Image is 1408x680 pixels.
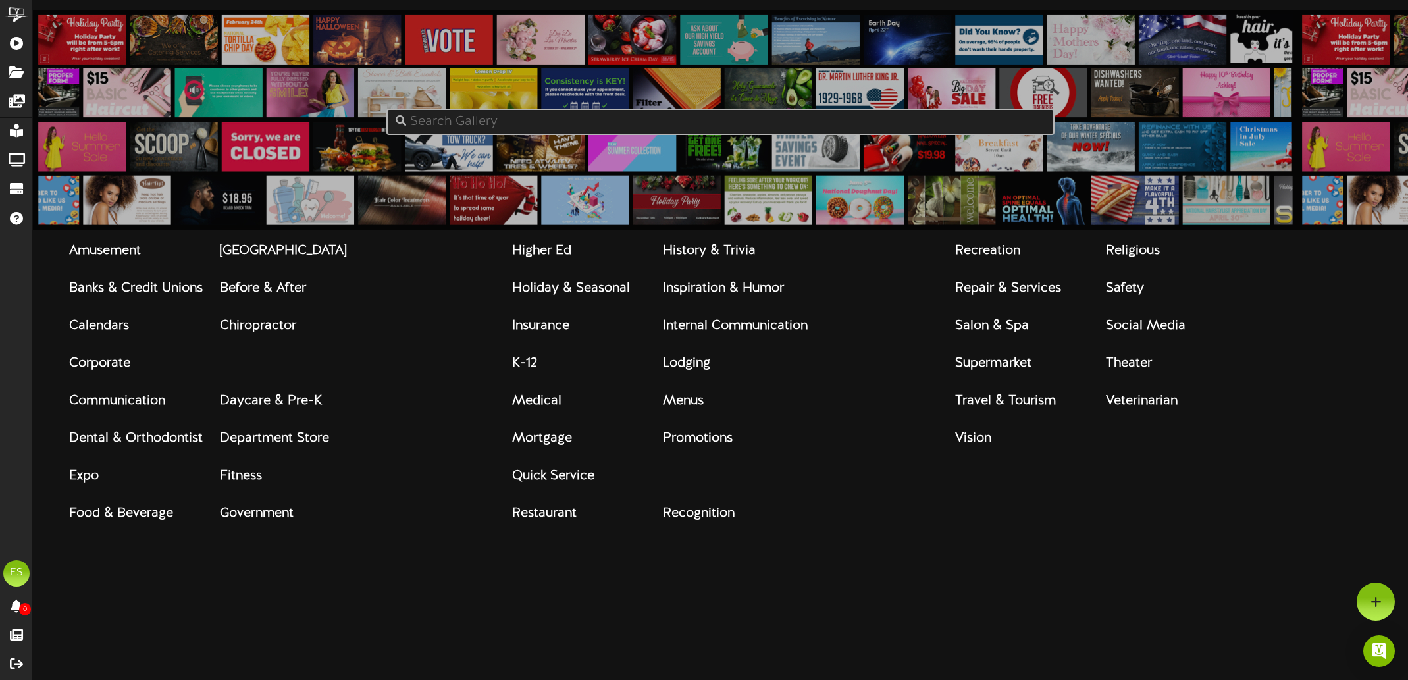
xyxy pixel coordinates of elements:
[220,469,262,483] strong: Fitness
[955,431,991,446] strong: Vision
[663,281,784,296] strong: Inspiration & Humor
[19,603,31,615] span: 0
[69,469,99,483] strong: Expo
[69,281,203,296] strong: Banks & Credit Unions
[512,244,571,258] strong: Higher Ed
[220,431,329,446] strong: Department Store
[386,109,1055,135] input: Search Gallery
[512,469,594,521] strong: Quick Service Restaurant
[69,356,165,408] strong: Corporate Communication
[663,319,808,333] strong: Internal Communication
[663,431,733,446] strong: Promotions
[663,506,735,521] strong: Recognition
[1106,319,1186,333] strong: Social Media
[220,244,346,258] strong: [GEOGRAPHIC_DATA]
[69,244,141,258] strong: Amusement
[512,281,630,296] strong: Holiday & Seasonal
[663,356,710,371] strong: Lodging
[955,394,1056,408] strong: Travel & Tourism
[955,356,1031,371] strong: Supermarket
[663,244,756,258] strong: History & Trivia
[1106,394,1178,408] strong: Veterinarian
[3,560,30,587] div: ES
[512,431,572,446] strong: Mortgage
[1106,356,1152,371] strong: Theater
[69,319,129,333] strong: Calendars
[220,394,322,408] strong: Daycare & Pre-K
[955,244,1020,258] strong: Recreation
[1363,635,1395,667] div: Open Intercom Messenger
[512,319,569,333] strong: Insurance
[69,431,203,446] strong: Dental & Orthodontist
[1106,281,1144,296] strong: Safety
[955,281,1061,296] strong: Repair & Services
[220,506,294,521] strong: Government
[1106,244,1160,258] strong: Religious
[512,356,537,371] strong: K-12
[663,394,704,408] strong: Menus
[69,506,173,521] strong: Food & Beverage
[220,281,306,296] strong: Before & After
[220,319,296,333] strong: Chiropractor
[955,319,1029,333] strong: Salon & Spa
[512,394,561,408] strong: Medical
